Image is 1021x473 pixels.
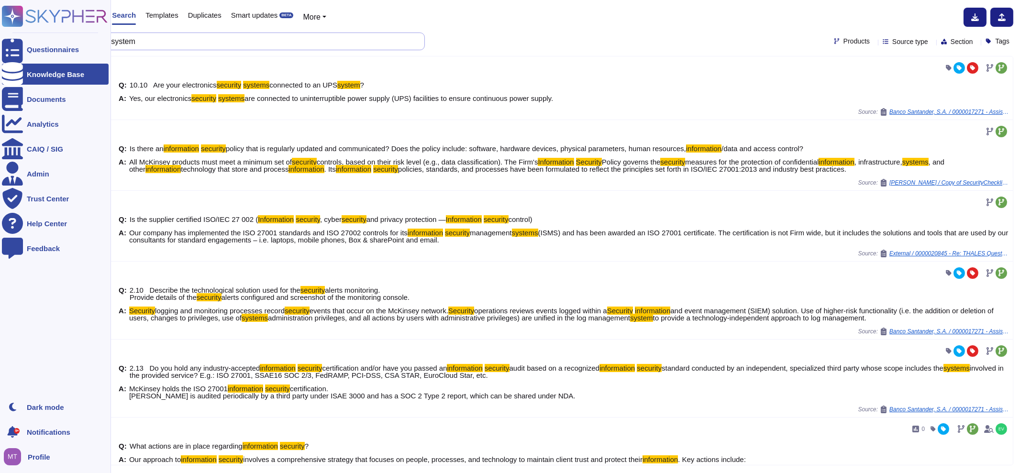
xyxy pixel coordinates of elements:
[889,180,1009,186] span: [PERSON_NAME] / Copy of SecurityChecklist McKinsey 20240910.cleaned ENG
[219,455,244,463] mark: security
[686,144,721,153] mark: information
[685,158,819,166] span: measures for the protection of confidential
[27,46,79,53] div: Questionnaires
[599,364,635,372] mark: information
[576,158,602,166] mark: Security
[300,286,325,294] mark: security
[129,94,191,102] span: Yes, our electronics
[130,215,258,223] span: Is the supplier certified ISO/IEC 27 002 (
[188,11,222,19] span: Duplicates
[119,307,126,321] b: A:
[228,385,263,393] mark: information
[119,95,126,102] b: A:
[995,38,1010,44] span: Tags
[27,71,84,78] div: Knowledge Base
[260,364,295,372] mark: information
[181,165,289,173] span: technology that store and process
[303,11,326,23] button: More
[446,215,482,223] mark: Information
[145,11,178,19] span: Templates
[889,329,1009,334] span: Banco Santander, S.A. / 0000017271 - Assistance Required: Santander Form Completion
[2,113,109,134] a: Analytics
[2,213,109,234] a: Help Center
[858,108,1009,116] span: Source:
[201,144,226,153] mark: security
[112,11,136,19] span: Search
[889,251,1009,256] span: External / 0000020845 - Re: THALES Questionnaire ESG 2025
[538,158,574,166] mark: Information
[265,385,290,393] mark: security
[119,442,127,450] b: Q:
[130,144,164,153] span: Is there an
[296,215,320,223] mark: security
[243,455,643,463] span: involves a comprehensive strategy that focuses on people, processes, and technology to maintain c...
[27,404,64,411] div: Dark mode
[119,158,126,173] b: A:
[129,385,228,393] span: McKinsey holds the ISO 27001
[337,81,360,89] mark: system
[320,215,342,223] span: , cyber
[130,364,1004,379] span: involved in the provided service? E.g.: ISO 27001, SSAE16 SOC 2/3, FedRAMP, PCI-DSS, CSA STAR, Eu...
[130,442,243,450] span: What actions are in place regarding
[858,250,1009,257] span: Source:
[145,165,181,173] mark: information
[373,165,398,173] mark: security
[129,229,1008,244] span: (ISMS) and has been awarded an ISO 27001 certificate. The certification is not Firm wide, but it ...
[119,81,127,88] b: Q:
[630,314,653,322] mark: system
[129,229,408,237] span: Our company has implemented the ISO 27001 standards and ISO 27002 controls for its
[602,158,661,166] span: Policy governs the
[130,364,260,372] span: 2.13 Do you hold any industry-accepted
[317,158,538,166] span: controls, based on their risk level (e.g., data classification). The Firm's
[448,307,474,315] mark: Security
[2,39,109,60] a: Questionnaires
[258,215,294,223] mark: Information
[155,307,285,315] span: logging and monitoring processes record
[322,364,447,372] span: certification and/or have you passed an
[27,96,66,103] div: Documents
[310,307,448,315] span: events that occur on the McKinsey network.
[858,179,1009,187] span: Source:
[27,195,69,202] div: Trust Center
[653,314,866,322] span: to provide a technology-independent approach to log management.
[721,144,803,153] span: /data and access control?
[336,165,371,173] mark: information
[484,215,509,223] mark: security
[244,94,553,102] span: are connected to uninterruptible power supply (UPS) facilities to ensure continuous power supply.
[27,245,60,252] div: Feedback
[324,165,336,173] span: . Its
[191,94,216,102] mark: security
[129,307,994,322] span: and event management (SIEM) solution. Use of higher-risk functionality (i.e. the addition or dele...
[662,364,943,372] span: standard conducted by an independent, specialized third party whose scope includes the
[485,364,510,372] mark: security
[474,307,607,315] span: operations reviews events logged within a
[119,145,127,152] b: Q:
[268,314,630,322] span: administration privileges, and all actions by users with administrative privileges) are unified i...
[2,138,109,159] a: CAIQ / SIG
[129,307,155,315] mark: Security
[129,158,292,166] span: All McKinsey products must meet a minimum set of
[607,307,633,315] mark: Security
[130,81,217,89] span: 10.10 Are your electronics
[129,158,944,173] span: , and other
[28,453,50,461] span: Profile
[27,170,49,177] div: Admin
[366,215,446,223] span: and privacy protection —
[902,158,929,166] mark: systems
[242,314,268,322] mark: systems
[643,455,678,463] mark: information
[298,364,322,372] mark: security
[119,364,127,379] b: Q:
[119,229,126,243] b: A:
[27,220,67,227] div: Help Center
[27,145,63,153] div: CAIQ / SIG
[660,158,685,166] mark: security
[2,188,109,209] a: Trust Center
[119,385,126,399] b: A:
[197,293,222,301] mark: security
[855,158,902,166] span: , infrastructure,
[164,144,199,153] mark: information
[129,385,576,400] span: certification. [PERSON_NAME] is audited periodically by a third party under ISAE 3000 and has a S...
[943,364,970,372] mark: systems
[14,428,20,434] div: 9+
